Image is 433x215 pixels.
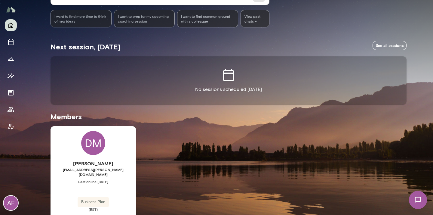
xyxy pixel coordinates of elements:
button: Members [5,104,17,116]
span: Business Plan [78,199,109,205]
div: AF [4,196,18,210]
span: I want to find more time to think of new ideas [54,14,108,23]
button: Client app [5,120,17,132]
button: Home [5,19,17,31]
a: See all sessions [373,41,407,50]
button: Insights [5,70,17,82]
p: No sessions scheduled [DATE] [195,86,262,93]
div: I want to find common ground with a colleague [177,10,238,27]
span: (EST) [51,207,136,212]
span: I want to find common ground with a colleague [181,14,234,23]
span: View past chats -> [241,10,269,27]
h5: Next session, [DATE] [51,42,120,51]
div: I want to prep for my upcoming coaching session [114,10,175,27]
div: I want to find more time to think of new ideas [51,10,112,27]
button: Sessions [5,36,17,48]
span: [EMAIL_ADDRESS][PERSON_NAME][DOMAIN_NAME] [51,167,136,177]
span: I want to prep for my upcoming coaching session [118,14,171,23]
button: Documents [5,87,17,99]
img: Mento [6,4,16,15]
h5: Members [51,112,407,121]
button: Growth Plan [5,53,17,65]
span: Last online [DATE] [51,179,136,184]
div: DM [81,131,105,155]
h6: [PERSON_NAME] [51,160,136,167]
